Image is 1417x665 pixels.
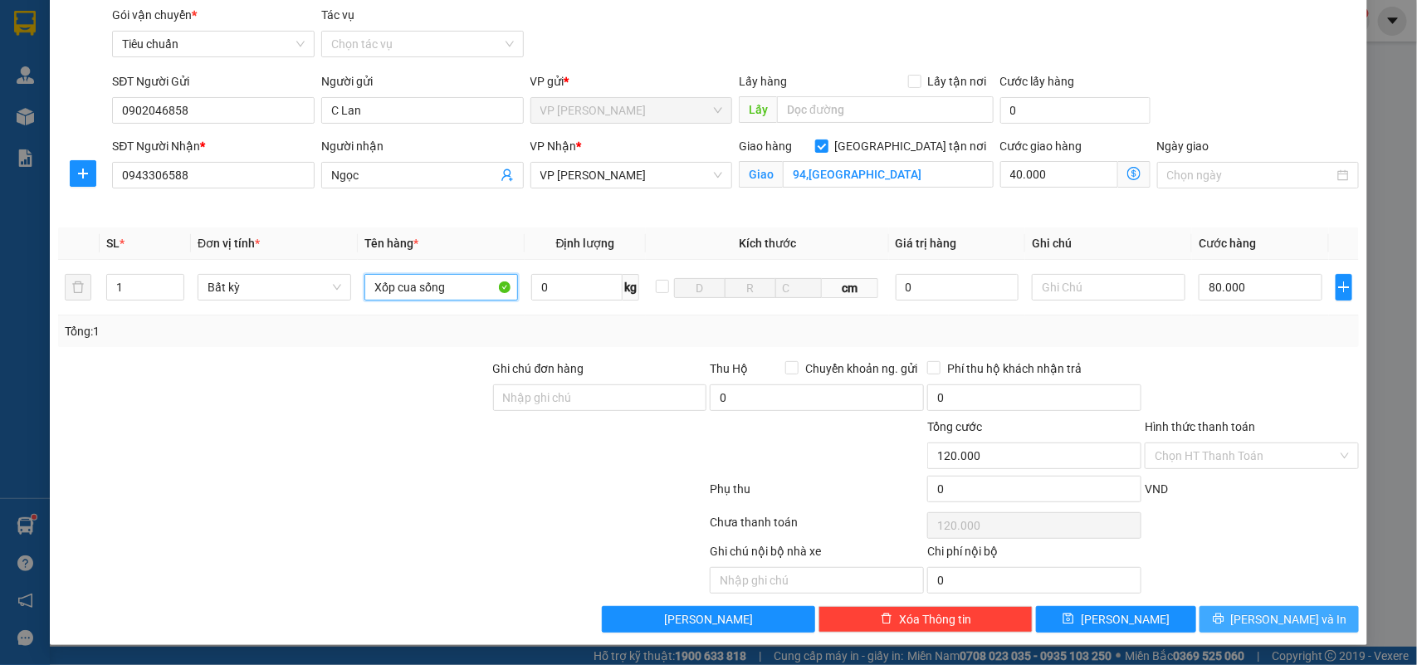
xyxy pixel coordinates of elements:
label: Cước giao hàng [1000,139,1082,153]
button: [PERSON_NAME] [602,606,816,633]
span: plus [1336,281,1352,294]
span: Phí thu hộ khách nhận trả [941,359,1088,378]
input: Ghi chú đơn hàng [493,384,707,411]
span: Tiêu chuẩn [122,32,305,56]
input: Dọc đường [777,96,994,123]
strong: 024 3236 3236 - [8,63,167,92]
button: plus [1336,274,1353,301]
div: Người nhận [321,137,524,155]
input: Ghi Chú [1032,274,1185,301]
label: Tác vụ [321,8,354,22]
span: [PERSON_NAME] và In [1231,610,1347,628]
span: Đơn vị tính [198,237,260,250]
label: Ngày giao [1157,139,1209,153]
input: Nhập ghi chú [710,567,924,594]
label: Cước lấy hàng [1000,75,1075,88]
span: Định lượng [556,237,615,250]
label: Hình thức thanh toán [1145,420,1255,433]
input: Cước lấy hàng [1000,97,1151,124]
span: Kích thước [739,237,796,250]
button: printer[PERSON_NAME] và In [1200,606,1359,633]
span: [PERSON_NAME] [664,610,753,628]
span: Gửi hàng [GEOGRAPHIC_DATA]: Hotline: [7,48,167,107]
input: VD: Bàn, Ghế [364,274,518,301]
input: D [674,278,726,298]
span: Lấy hàng [739,75,787,88]
span: Gửi hàng Hạ Long: Hotline: [15,111,159,155]
span: printer [1213,613,1224,626]
span: Lấy tận nơi [921,72,994,90]
button: plus [70,160,96,187]
span: SL [106,237,120,250]
span: Thu Hộ [710,362,748,375]
th: Ghi chú [1025,227,1192,260]
span: kg [623,274,639,301]
span: Giao hàng [739,139,792,153]
div: VP gửi [530,72,733,90]
div: Phụ thu [709,480,926,509]
span: cm [822,278,878,298]
span: save [1063,613,1074,626]
span: [GEOGRAPHIC_DATA] tận nơi [828,137,994,155]
div: Ghi chú nội bộ nhà xe [710,542,924,567]
input: C [775,278,822,298]
span: Tổng cước [927,420,982,433]
span: plus [71,167,95,180]
span: VP Loong Toòng [540,98,723,123]
span: Bất kỳ [208,275,341,300]
span: Giá trị hàng [896,237,957,250]
button: delete [65,274,91,301]
span: Xóa Thông tin [899,610,971,628]
span: Cước hàng [1199,237,1256,250]
span: user-add [501,169,514,182]
span: dollar-circle [1127,167,1141,180]
span: VP Minh Khai [540,163,723,188]
span: Tên hàng [364,237,418,250]
div: SĐT Người Gửi [112,72,315,90]
div: Người gửi [321,72,524,90]
span: Gói vận chuyển [112,8,197,22]
span: VP Nhận [530,139,577,153]
span: Giao [739,161,783,188]
input: 0 [896,274,1019,301]
span: delete [881,613,892,626]
input: Ngày giao [1167,166,1335,184]
span: Lấy [739,96,777,123]
span: VND [1145,482,1168,496]
button: save[PERSON_NAME] [1036,606,1195,633]
span: Chuyển khoản ng. gửi [799,359,924,378]
button: deleteXóa Thông tin [818,606,1033,633]
div: SĐT Người Nhận [112,137,315,155]
label: Ghi chú đơn hàng [493,362,584,375]
span: [PERSON_NAME] [1081,610,1170,628]
input: Giao tận nơi [783,161,994,188]
input: Cước giao hàng [1000,161,1118,188]
strong: Công ty TNHH Phúc Xuyên [17,8,156,44]
input: R [725,278,776,298]
div: Chi phí nội bộ [927,542,1141,567]
div: Tổng: 1 [65,322,548,340]
strong: 0888 827 827 - 0848 827 827 [35,78,166,107]
div: Chưa thanh toán [709,513,926,542]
